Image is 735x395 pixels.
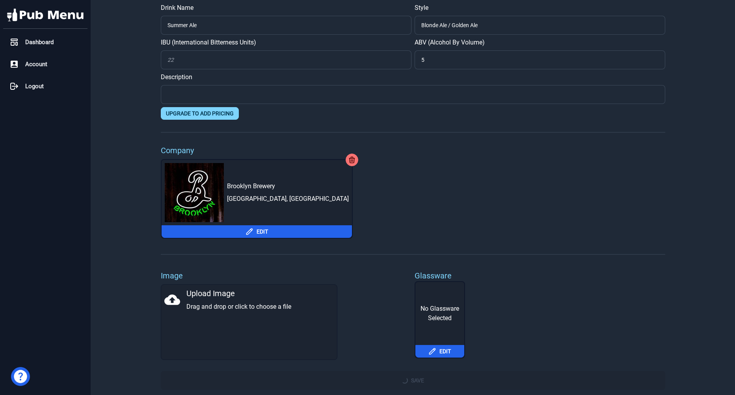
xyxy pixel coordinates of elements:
[415,50,665,69] input: 6.8
[161,16,411,35] input: The Sixth Glass
[162,225,352,238] button: Edit
[161,107,239,120] a: Upgrade To Add Pricing
[415,345,464,358] button: Edit
[3,33,87,51] a: Dashboard
[415,16,665,35] input: Belgian Quadrupel
[415,271,452,280] label: Glassware
[25,60,47,69] span: Account
[161,3,411,13] label: Drink Name
[25,38,54,47] span: Dashboard
[161,50,411,69] input: 22
[25,82,44,91] span: Logout
[415,3,665,13] label: Style
[161,270,337,281] label: Image
[415,38,665,47] label: ABV (Alcohol By Volume)
[161,145,665,156] label: Company
[161,38,411,47] label: IBU (International Bitterness Units)
[227,194,349,204] div: [GEOGRAPHIC_DATA], [GEOGRAPHIC_DATA]
[415,282,464,345] div: No Glassware Selected
[227,182,349,191] div: Brooklyn Brewery
[161,72,665,82] label: Description
[7,9,84,21] img: Pub Menu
